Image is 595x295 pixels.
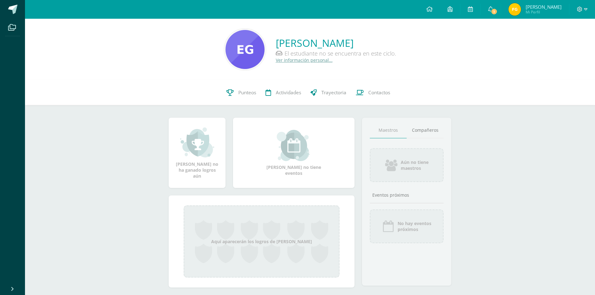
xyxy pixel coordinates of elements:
[370,192,444,198] div: Eventos próximos
[508,3,521,16] img: 19df34530d9e223bdfb00a0eefe5952e.png
[385,159,398,171] img: users_icon.png
[263,130,325,176] div: [PERSON_NAME] no tiene eventos
[368,89,390,96] span: Contactos
[277,130,311,161] img: event_small.png
[398,220,431,232] span: No hay eventos próximos
[276,36,396,50] a: [PERSON_NAME]
[261,80,306,105] a: Actividades
[276,50,396,57] div: El estudiante no se encuentra en este ciclo.
[184,205,340,278] div: Aquí aparecerán los logros de [PERSON_NAME]
[382,220,394,233] img: event_icon.png
[276,57,333,63] a: Ver información personal...
[526,9,562,15] span: Mi Perfil
[222,80,261,105] a: Punteos
[180,127,214,158] img: achievement_small.png
[370,122,407,138] a: Maestros
[175,127,219,179] div: [PERSON_NAME] no ha ganado logros aún
[276,89,301,96] span: Actividades
[226,30,265,69] img: 85fa18342dfc1f3e426f1252d6ee7ded.png
[407,122,444,138] a: Compañeros
[306,80,351,105] a: Trayectoria
[321,89,346,96] span: Trayectoria
[238,89,256,96] span: Punteos
[351,80,395,105] a: Contactos
[401,159,429,171] span: Aún no tiene maestros
[526,4,562,10] span: [PERSON_NAME]
[491,8,498,15] span: 1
